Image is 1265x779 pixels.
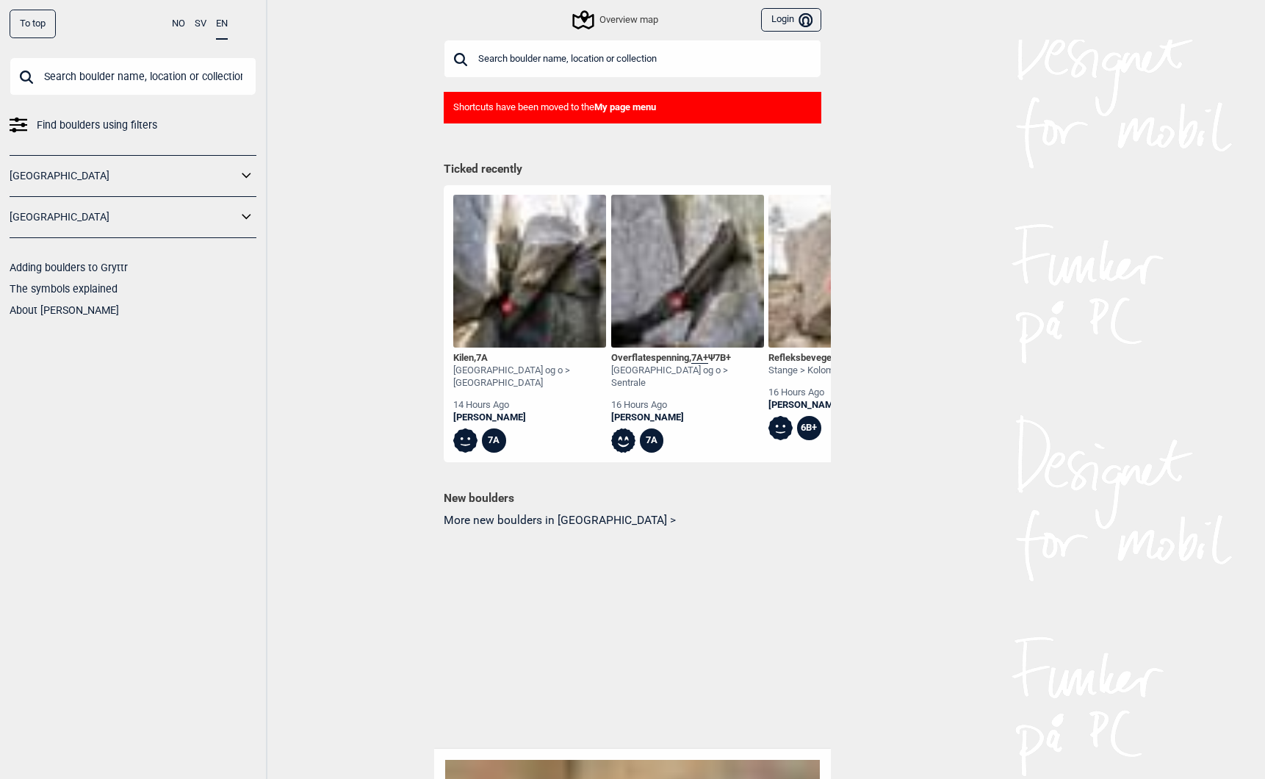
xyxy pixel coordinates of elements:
[768,352,886,365] div: Refleksbevegelsen , Ψ
[715,352,731,363] span: 7B+
[172,10,185,38] button: NO
[611,412,764,424] a: [PERSON_NAME]
[10,262,128,273] a: Adding boulders to Gryttr
[611,399,764,412] div: 16 hours ago
[768,399,886,412] a: [PERSON_NAME]
[453,195,606,348] img: Kilen 200329
[10,304,119,316] a: About [PERSON_NAME]
[691,352,708,364] span: 7A+
[482,428,506,453] div: 7A
[10,115,256,136] a: Find boulders using filters
[768,365,886,377] div: Stange > Kolomoen
[10,10,56,38] div: To top
[453,352,606,365] div: Kilen ,
[444,510,821,533] button: More new boulders in [GEOGRAPHIC_DATA] >
[444,40,821,78] input: Search boulder name, location or collection
[574,11,658,29] div: Overview map
[476,352,488,363] span: 7A
[10,57,256,96] input: Search boulder name, location or collection
[216,10,228,40] button: EN
[453,365,606,389] div: [GEOGRAPHIC_DATA] og o > [GEOGRAPHIC_DATA]
[797,416,821,440] div: 6B+
[453,399,606,412] div: 14 hours ago
[611,352,764,365] div: Overflatespenning , Ψ
[453,412,606,424] a: [PERSON_NAME]
[10,283,118,295] a: The symbols explained
[768,195,921,348] img: Refleksbevegelsen
[10,165,237,187] a: [GEOGRAPHIC_DATA]
[444,491,821,506] h1: New boulders
[768,387,886,399] div: 16 hours ago
[594,101,656,112] b: My page menu
[761,8,821,32] button: Login
[10,207,237,228] a: [GEOGRAPHIC_DATA]
[37,115,157,136] span: Find boulders using filters
[640,428,664,453] div: 7A
[611,195,764,348] img: Overflatespenning SS 200330
[195,10,206,38] button: SV
[444,92,821,123] div: Shortcuts have been moved to the
[444,162,821,178] h1: Ticked recently
[611,365,764,389] div: [GEOGRAPHIC_DATA] og o > Sentrale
